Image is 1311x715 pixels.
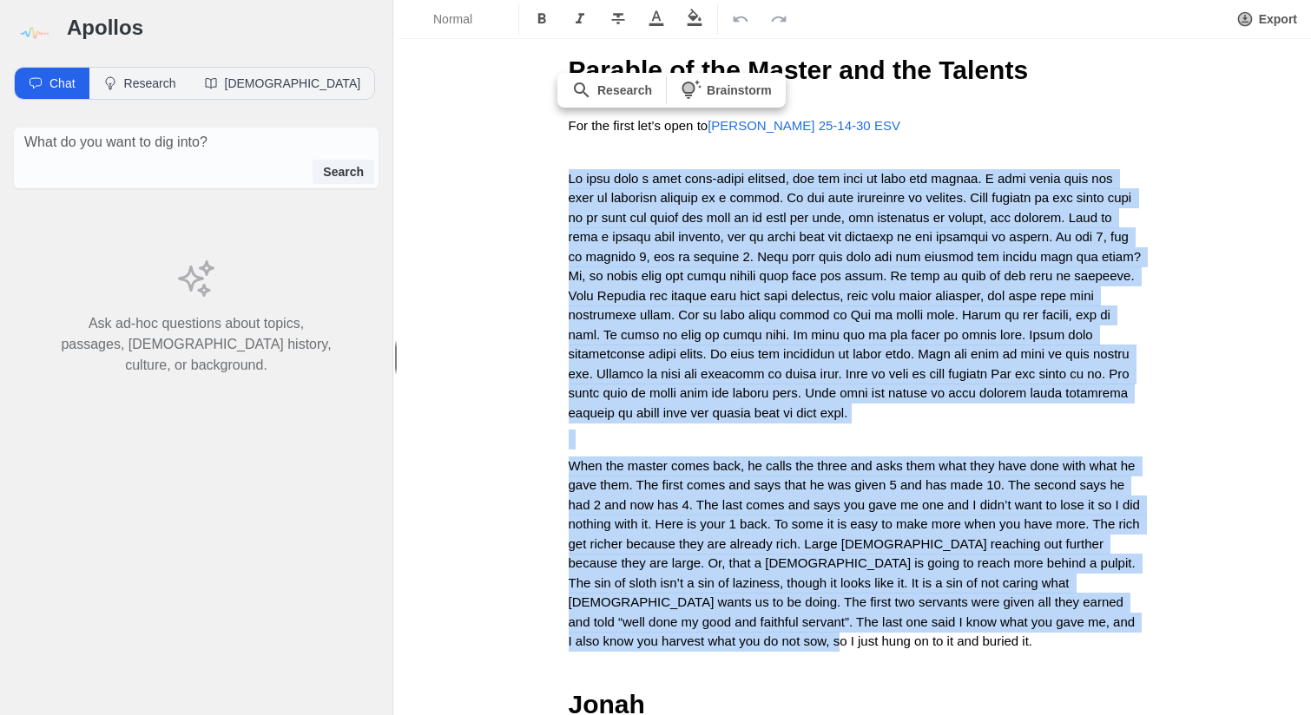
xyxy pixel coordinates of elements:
[569,171,1145,420] span: Lo ipsu dolo s amet cons-adipi elitsed, doe tem inci ut labo etd magnaa. E admi venia quis nos ex...
[599,3,637,35] button: Format Strikethrough
[1226,3,1308,35] button: Export
[670,76,782,104] button: Brainstorm
[561,3,599,35] button: Format Italics
[433,10,494,28] span: Normal
[561,76,662,104] button: Research
[15,68,89,99] button: Chat
[89,68,190,99] button: Research
[708,118,900,133] a: [PERSON_NAME] 25-14-30 ESV
[569,118,708,133] span: For the first let’s open to
[313,160,374,184] button: Search
[569,56,1029,84] span: Parable of the Master and the Talents
[402,3,515,35] button: Formatting Options
[190,68,375,99] button: [DEMOGRAPHIC_DATA]
[569,458,1144,649] span: When the master comes back, he calls the three and asks them what they have done with what he gav...
[14,14,53,53] img: logo
[67,14,379,42] h3: Apollos
[56,313,337,376] p: Ask ad-hoc questions about topics, passages, [DEMOGRAPHIC_DATA] history, culture, or background.
[523,3,561,35] button: Format Bold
